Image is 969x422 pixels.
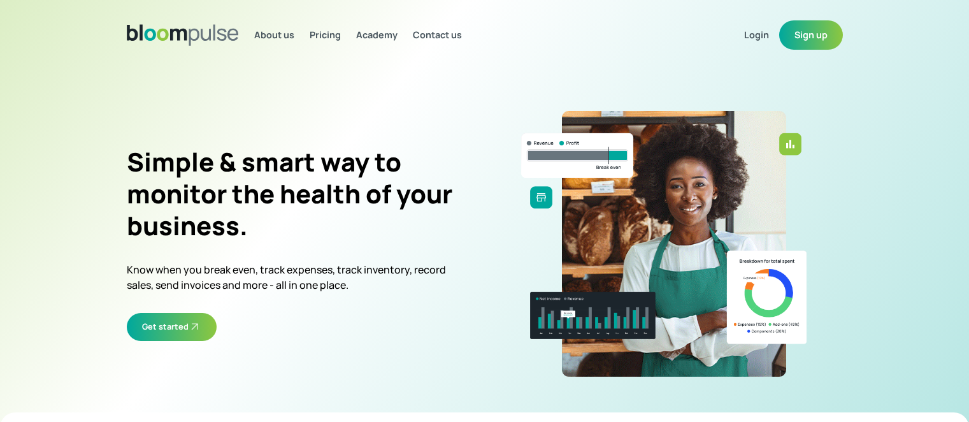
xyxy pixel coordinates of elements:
[310,29,341,41] span: Pricing
[356,29,398,41] span: Academy
[254,29,294,41] span: About us
[779,20,843,50] button: Sign up
[413,28,462,42] a: Contact us
[310,28,341,42] a: Pricing
[744,28,779,42] a: Login
[413,29,462,41] span: Contact us
[127,313,217,341] button: Get started
[356,28,398,42] a: Academy
[127,262,464,293] p: Know when you break even, track expenses, track inventory, record sales, send invoices and more -...
[127,24,239,46] img: Bloom Logo
[744,29,769,41] span: Login
[127,146,464,242] h2: Simple & smart way to monitor the health of your business.
[254,28,294,42] a: About us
